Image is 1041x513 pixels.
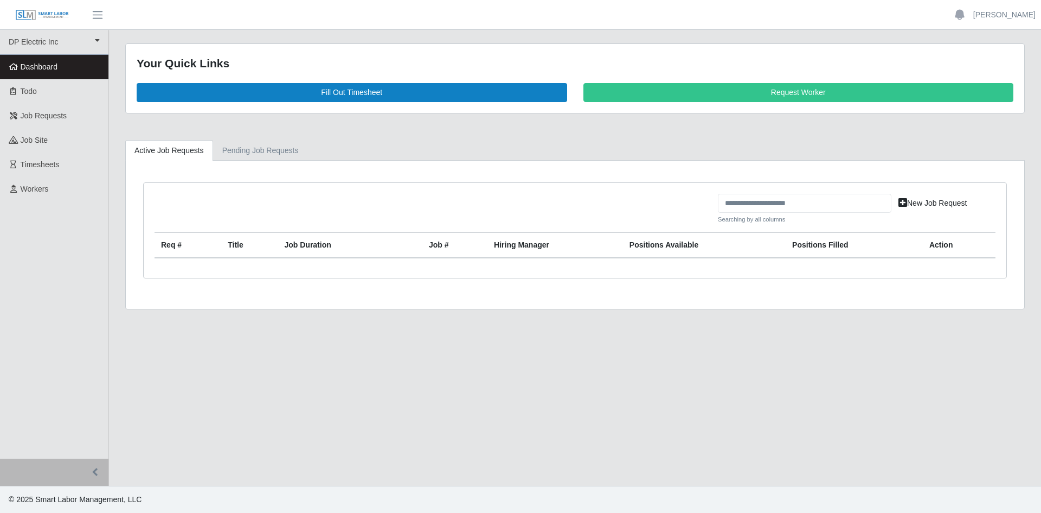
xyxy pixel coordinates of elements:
[278,233,396,258] th: Job Duration
[422,233,487,258] th: Job #
[21,111,67,120] span: Job Requests
[973,9,1036,21] a: [PERSON_NAME]
[718,215,891,224] small: Searching by all columns
[125,140,213,161] a: Active Job Requests
[155,233,221,258] th: Req #
[623,233,786,258] th: Positions Available
[15,9,69,21] img: SLM Logo
[786,233,923,258] th: Positions Filled
[923,233,995,258] th: Action
[21,62,58,71] span: Dashboard
[21,87,37,96] span: Todo
[21,136,48,144] span: job site
[891,194,974,213] a: New Job Request
[137,83,567,102] a: Fill Out Timesheet
[487,233,623,258] th: Hiring Manager
[21,160,60,169] span: Timesheets
[137,55,1013,72] div: Your Quick Links
[583,83,1014,102] a: Request Worker
[9,495,142,504] span: © 2025 Smart Labor Management, LLC
[221,233,278,258] th: Title
[213,140,308,161] a: Pending Job Requests
[21,185,49,193] span: Workers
